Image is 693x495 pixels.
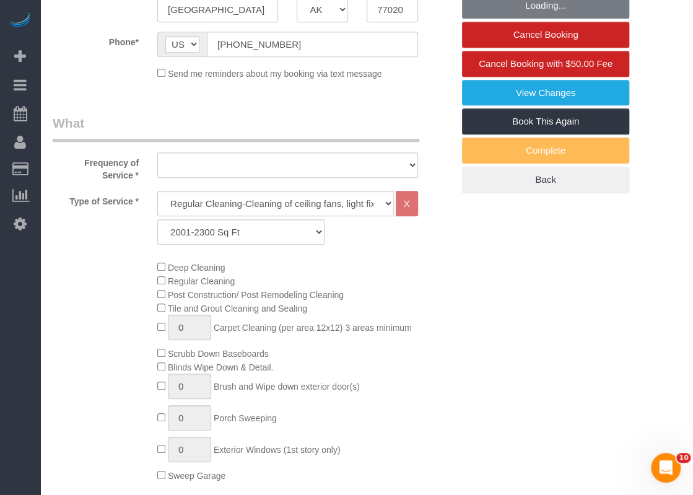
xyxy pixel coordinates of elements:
span: Cancel Booking with $50.00 Fee [479,58,612,69]
span: Sweep Garage [168,471,225,481]
span: 10 [676,453,691,463]
span: Exterior Windows (1st story only) [214,445,341,455]
span: Scrubb Down Baseboards [168,349,269,359]
span: Carpet Cleaning (per area 12x12) 3 areas minimum [214,323,412,333]
span: Regular Cleaning [168,276,235,286]
label: Frequency of Service * [43,152,148,182]
label: Type of Service * [43,191,148,208]
span: Brush and Wipe down exterior door(s) [214,382,360,392]
span: Deep Cleaning [168,263,225,273]
span: Post Construction/ Post Remodeling Cleaning [168,290,344,300]
span: Porch Sweeping [214,413,277,423]
a: Cancel Booking [462,22,629,48]
img: Automaid Logo [7,12,32,30]
label: Phone* [43,32,148,48]
span: Tile and Grout Cleaning and Sealing [168,304,307,313]
a: View Changes [462,80,629,106]
span: Blinds Wipe Down & Detail. [168,362,273,372]
a: Book This Again [462,108,629,134]
legend: What [53,114,419,142]
input: Phone* [207,32,418,57]
a: Cancel Booking with $50.00 Fee [462,51,629,77]
span: Send me reminders about my booking via text message [168,69,382,79]
a: Back [462,167,629,193]
iframe: Intercom live chat [651,453,681,483]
